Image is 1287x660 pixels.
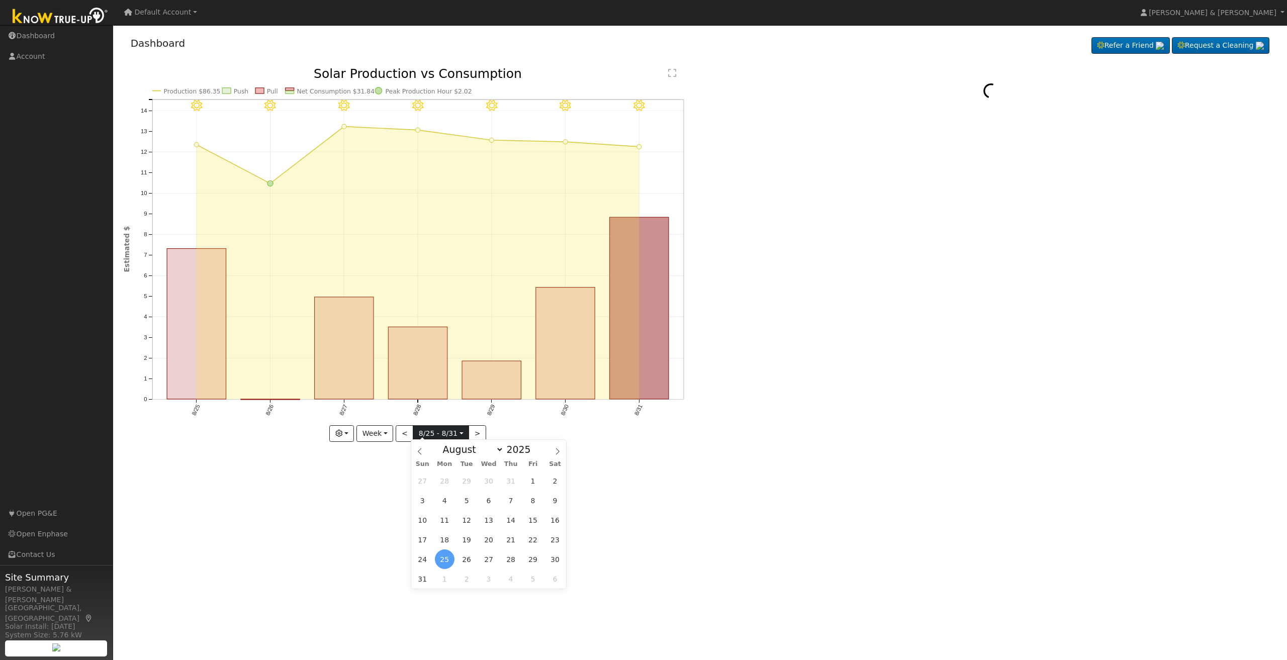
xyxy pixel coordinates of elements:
[1091,37,1170,54] a: Refer a Friend
[341,124,346,129] circle: onclick=""
[413,549,432,569] span: August 24, 2025
[545,530,565,549] span: August 23, 2025
[668,68,676,78] text: 
[489,138,494,142] circle: onclick=""
[544,461,566,467] span: Sat
[523,549,543,569] span: August 29, 2025
[144,396,147,402] text: 0
[233,88,248,95] text: Push
[501,491,521,510] span: August 7, 2025
[435,491,454,510] span: August 4, 2025
[457,569,477,589] span: September 2, 2025
[264,404,274,416] text: 8/26
[413,471,432,491] span: July 27, 2025
[1256,42,1264,50] img: retrieve
[356,425,393,442] button: Week
[144,375,147,382] text: 1
[140,169,147,175] text: 11
[415,128,420,132] circle: onclick=""
[469,425,486,442] button: >
[523,471,543,491] span: August 1, 2025
[266,88,278,95] text: Pull
[131,37,186,49] a: Dashboard
[84,614,94,622] a: Map
[433,461,455,467] span: Mon
[144,293,147,299] text: 5
[144,314,147,320] text: 4
[5,584,108,605] div: [PERSON_NAME] & [PERSON_NAME]
[633,100,645,111] i: 8/31 - Clear
[135,8,192,16] span: Default Account
[144,334,147,340] text: 3
[241,399,300,400] rect: onclick=""
[479,530,499,549] span: August 20, 2025
[412,404,422,416] text: 8/28
[545,569,565,589] span: September 6, 2025
[457,471,477,491] span: July 29, 2025
[479,491,499,510] span: August 6, 2025
[457,510,477,530] span: August 12, 2025
[504,444,540,455] input: Year
[1156,42,1164,50] img: retrieve
[435,549,454,569] span: August 25, 2025
[167,249,226,399] rect: onclick=""
[633,404,643,416] text: 8/31
[1172,37,1269,54] a: Request a Cleaning
[5,603,108,624] div: [GEOGRAPHIC_DATA], [GEOGRAPHIC_DATA]
[140,128,147,134] text: 13
[479,471,499,491] span: July 30, 2025
[522,461,544,467] span: Fri
[486,404,496,416] text: 8/29
[523,530,543,549] span: August 22, 2025
[144,252,147,258] text: 7
[338,100,349,111] i: 8/27 - Clear
[314,297,373,399] rect: onclick=""
[435,530,454,549] span: August 18, 2025
[435,569,454,589] span: September 1, 2025
[267,180,273,186] circle: onclick=""
[297,88,375,95] text: Net Consumption $31.84
[338,404,348,416] text: 8/27
[479,510,499,530] span: August 13, 2025
[486,100,497,111] i: 8/29 - Clear
[560,404,570,416] text: 8/30
[563,140,568,144] circle: onclick=""
[637,145,641,149] circle: onclick=""
[140,149,147,155] text: 12
[501,530,521,549] span: August 21, 2025
[536,288,595,399] rect: onclick=""
[545,471,565,491] span: August 2, 2025
[5,571,108,584] span: Site Summary
[462,361,521,399] rect: onclick=""
[191,404,201,416] text: 8/25
[501,549,521,569] span: August 28, 2025
[523,491,543,510] span: August 8, 2025
[478,461,500,467] span: Wed
[457,491,477,510] span: August 5, 2025
[1149,9,1276,17] span: [PERSON_NAME] & [PERSON_NAME]
[501,510,521,530] span: August 14, 2025
[479,569,499,589] span: September 3, 2025
[385,88,472,95] text: Peak Production Hour $2.02
[523,569,543,589] span: September 5, 2025
[52,643,60,651] img: retrieve
[144,272,147,278] text: 6
[413,491,432,510] span: August 3, 2025
[123,226,131,272] text: Estimated $
[8,6,113,28] img: Know True-Up
[500,461,522,467] span: Thu
[545,549,565,569] span: August 30, 2025
[194,142,199,147] circle: onclick=""
[413,425,469,442] button: 8/25 - 8/31
[140,108,147,114] text: 14
[455,461,478,467] span: Tue
[5,630,108,640] div: System Size: 5.76 kW
[144,211,147,217] text: 9
[609,217,668,399] rect: onclick=""
[457,530,477,549] span: August 19, 2025
[413,510,432,530] span: August 10, 2025
[191,100,202,111] i: 8/25 - Clear
[545,510,565,530] span: August 16, 2025
[479,549,499,569] span: August 27, 2025
[560,100,571,111] i: 8/30 - Clear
